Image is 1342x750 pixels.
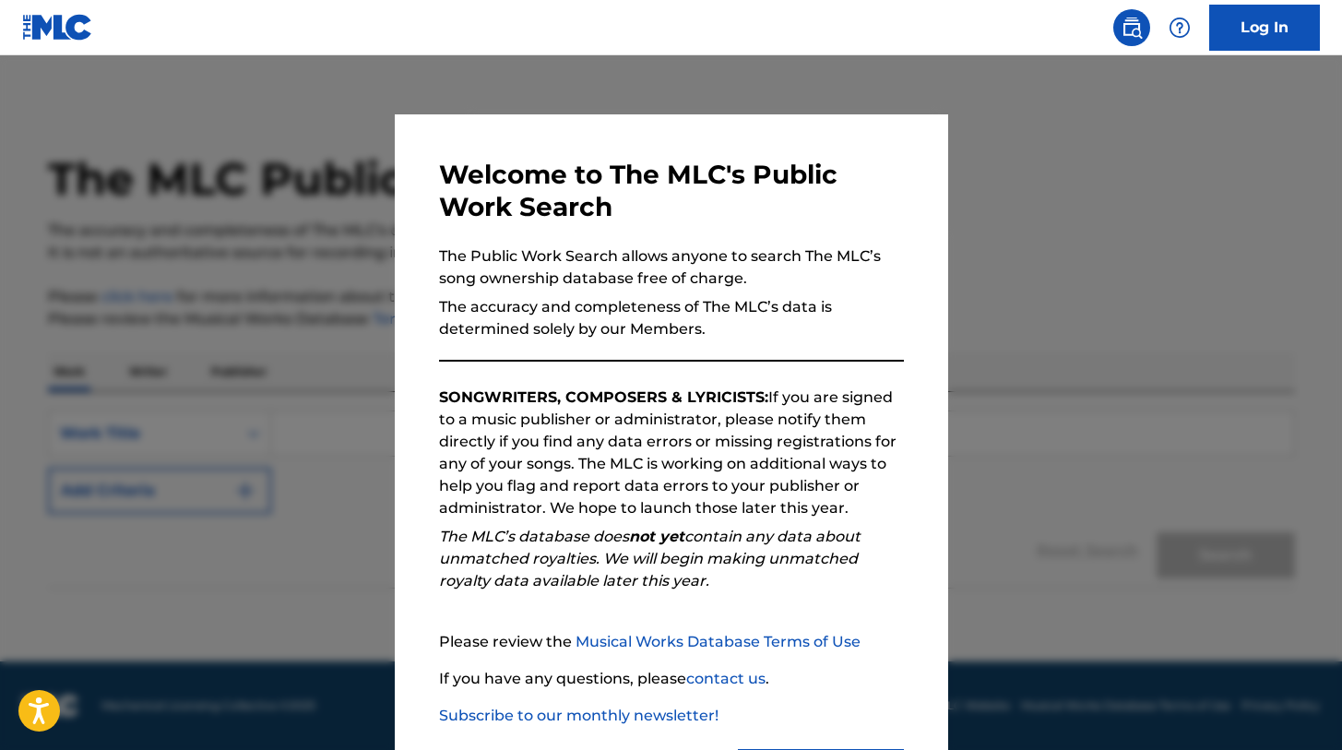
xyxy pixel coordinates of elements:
a: contact us [686,670,766,687]
p: The accuracy and completeness of The MLC’s data is determined solely by our Members. [439,296,904,340]
h3: Welcome to The MLC's Public Work Search [439,159,904,223]
p: The Public Work Search allows anyone to search The MLC’s song ownership database free of charge. [439,245,904,290]
a: Musical Works Database Terms of Use [576,633,861,650]
p: If you have any questions, please . [439,668,904,690]
img: MLC Logo [22,14,93,41]
strong: not yet [629,528,684,545]
a: Log In [1209,5,1320,51]
p: Please review the [439,631,904,653]
img: help [1169,17,1191,39]
div: Help [1161,9,1198,46]
a: Public Search [1113,9,1150,46]
strong: SONGWRITERS, COMPOSERS & LYRICISTS: [439,388,768,406]
em: The MLC’s database does contain any data about unmatched royalties. We will begin making unmatche... [439,528,861,589]
a: Subscribe to our monthly newsletter! [439,707,719,724]
img: search [1121,17,1143,39]
p: If you are signed to a music publisher or administrator, please notify them directly if you find ... [439,387,904,519]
